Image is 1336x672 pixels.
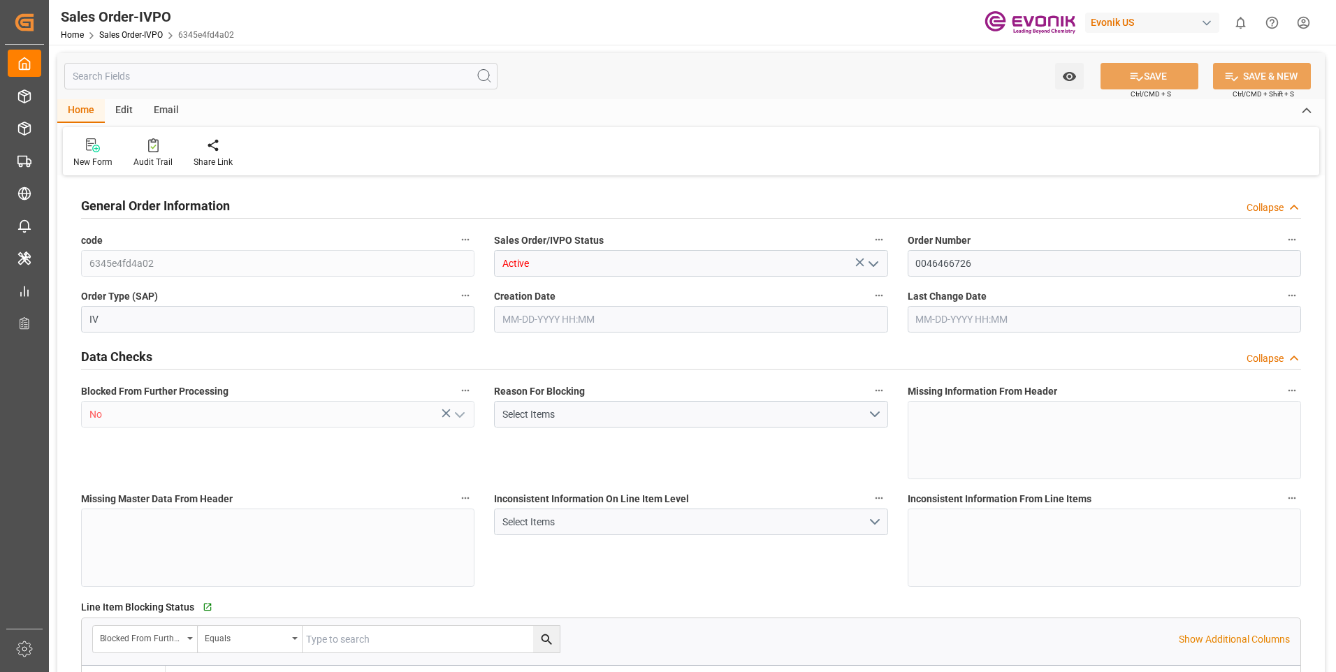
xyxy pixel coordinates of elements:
[303,626,560,652] input: Type to search
[908,233,971,248] span: Order Number
[1085,13,1219,33] div: Evonik US
[205,629,287,645] div: Equals
[1247,200,1284,215] div: Collapse
[862,253,883,275] button: open menu
[870,231,888,249] button: Sales Order/IVPO Status
[100,629,182,645] div: Blocked From Further Processing
[1233,89,1294,99] span: Ctrl/CMD + Shift + S
[985,10,1075,35] img: Evonik-brand-mark-Deep-Purple-RGB.jpeg_1700498283.jpeg
[1283,489,1301,507] button: Inconsistent Information From Line Items
[81,347,152,366] h2: Data Checks
[1283,231,1301,249] button: Order Number
[73,156,112,168] div: New Form
[81,384,228,399] span: Blocked From Further Processing
[502,407,868,422] div: Select Items
[1213,63,1311,89] button: SAVE & NEW
[81,196,230,215] h2: General Order Information
[502,515,868,529] div: Select Items
[1283,286,1301,305] button: Last Change Date
[99,30,163,40] a: Sales Order-IVPO
[81,492,233,506] span: Missing Master Data From Header
[105,99,143,123] div: Edit
[533,626,560,652] button: search button
[494,384,585,399] span: Reason For Blocking
[870,489,888,507] button: Inconsistent Information On Line Item Level
[61,30,84,40] a: Home
[93,626,198,652] button: open menu
[1256,7,1288,38] button: Help Center
[908,492,1091,506] span: Inconsistent Information From Line Items
[449,404,470,425] button: open menu
[1131,89,1171,99] span: Ctrl/CMD + S
[494,509,887,535] button: open menu
[494,492,689,506] span: Inconsistent Information On Line Item Level
[57,99,105,123] div: Home
[61,6,234,27] div: Sales Order-IVPO
[908,384,1057,399] span: Missing Information From Header
[64,63,498,89] input: Search Fields
[870,381,888,400] button: Reason For Blocking
[870,286,888,305] button: Creation Date
[1179,632,1290,647] p: Show Additional Columns
[1055,63,1084,89] button: open menu
[143,99,189,123] div: Email
[1085,9,1225,36] button: Evonik US
[81,233,103,248] span: code
[1101,63,1198,89] button: SAVE
[198,626,303,652] button: open menu
[494,233,604,248] span: Sales Order/IVPO Status
[1247,351,1284,366] div: Collapse
[494,306,887,333] input: MM-DD-YYYY HH:MM
[194,156,233,168] div: Share Link
[1225,7,1256,38] button: show 0 new notifications
[456,381,474,400] button: Blocked From Further Processing
[81,600,194,615] span: Line Item Blocking Status
[908,289,987,304] span: Last Change Date
[456,231,474,249] button: code
[908,306,1301,333] input: MM-DD-YYYY HH:MM
[456,286,474,305] button: Order Type (SAP)
[1283,381,1301,400] button: Missing Information From Header
[81,289,158,304] span: Order Type (SAP)
[494,401,887,428] button: open menu
[133,156,173,168] div: Audit Trail
[494,289,556,304] span: Creation Date
[456,489,474,507] button: Missing Master Data From Header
